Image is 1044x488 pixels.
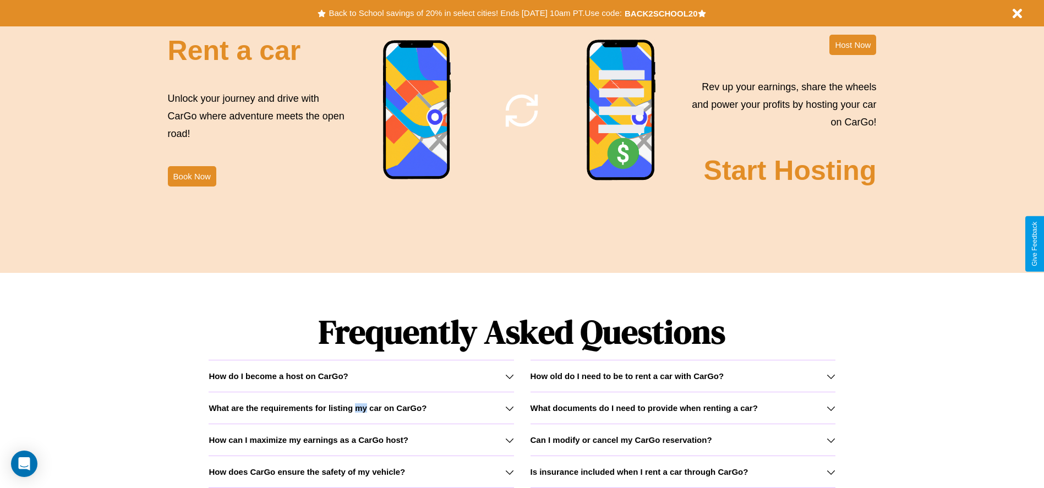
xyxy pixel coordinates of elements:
p: Unlock your journey and drive with CarGo where adventure meets the open road! [168,90,348,143]
h2: Rent a car [168,35,301,67]
h1: Frequently Asked Questions [209,304,835,360]
h3: How do I become a host on CarGo? [209,371,348,381]
button: Book Now [168,166,216,187]
h3: How can I maximize my earnings as a CarGo host? [209,435,408,445]
p: Rev up your earnings, share the wheels and power your profits by hosting your car on CarGo! [685,78,876,131]
h3: How old do I need to be to rent a car with CarGo? [531,371,724,381]
img: phone [382,40,452,181]
h3: Can I modify or cancel my CarGo reservation? [531,435,712,445]
h3: How does CarGo ensure the safety of my vehicle? [209,467,405,476]
h3: What are the requirements for listing my car on CarGo? [209,403,427,413]
img: phone [586,39,657,182]
h3: What documents do I need to provide when renting a car? [531,403,758,413]
h3: Is insurance included when I rent a car through CarGo? [531,467,748,476]
b: BACK2SCHOOL20 [625,9,698,18]
h2: Start Hosting [704,155,877,187]
div: Give Feedback [1031,222,1038,266]
div: Open Intercom Messenger [11,451,37,477]
button: Host Now [829,35,876,55]
button: Back to School savings of 20% in select cities! Ends [DATE] 10am PT.Use code: [326,6,624,21]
